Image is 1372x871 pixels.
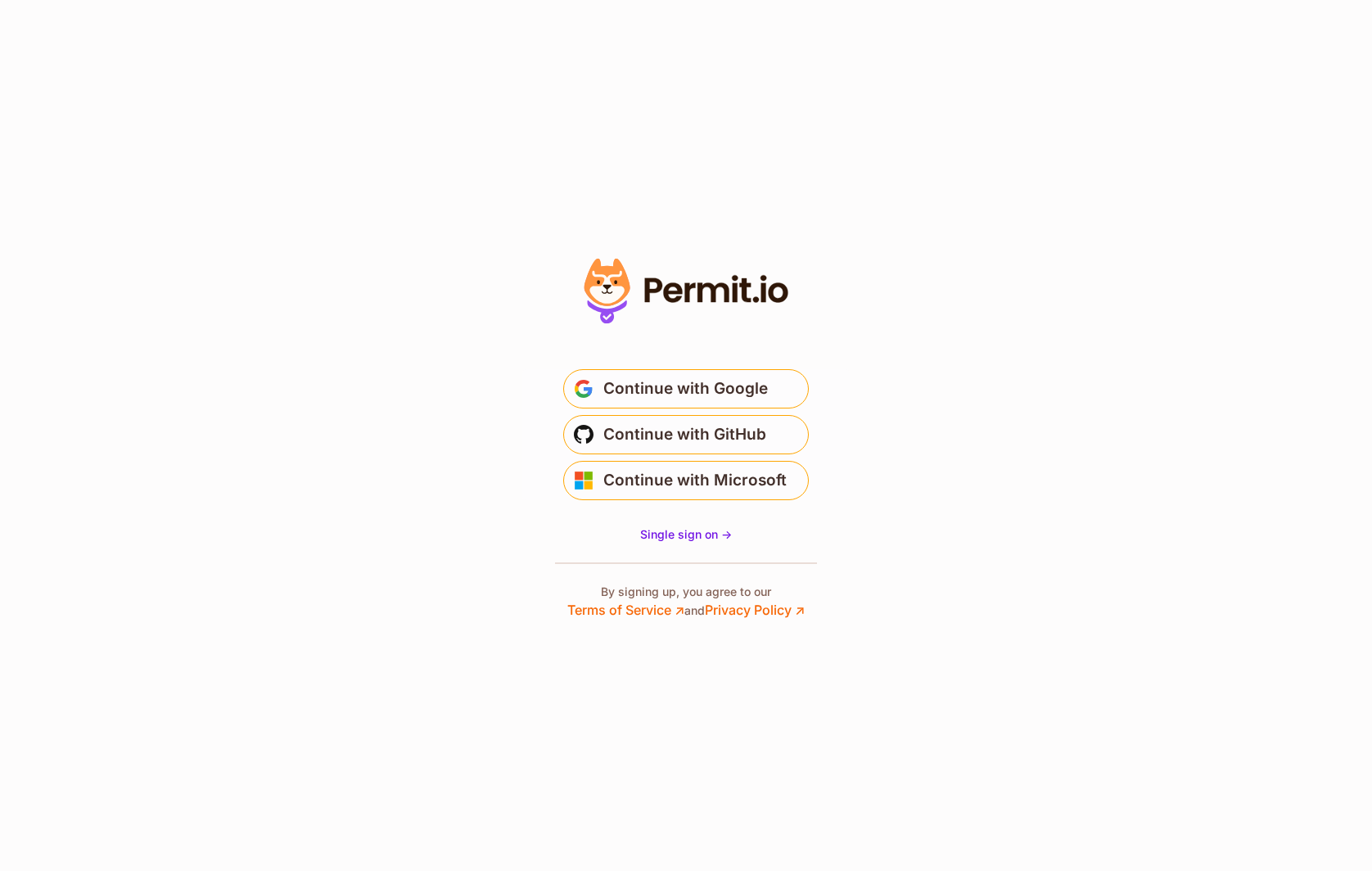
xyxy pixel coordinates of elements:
[705,602,805,618] a: Privacy Policy ↗
[567,602,684,618] a: Terms of Service ↗
[640,527,732,541] span: Single sign on ->
[603,422,766,448] span: Continue with GitHub
[640,526,732,543] a: Single sign on ->
[603,376,768,402] span: Continue with Google
[567,584,805,620] p: By signing up, you agree to our and
[563,369,809,408] button: Continue with Google
[603,467,787,494] span: Continue with Microsoft
[563,415,809,454] button: Continue with GitHub
[563,461,809,500] button: Continue with Microsoft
